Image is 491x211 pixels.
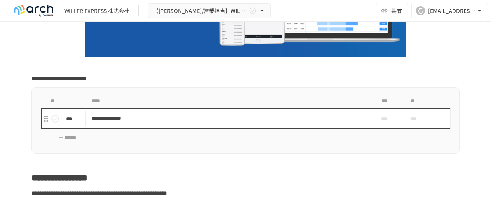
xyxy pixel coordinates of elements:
[411,3,488,18] button: G[EMAIL_ADDRESS][DOMAIN_NAME]
[9,5,58,17] img: logo-default@2x-9cf2c760.svg
[48,111,63,126] button: status
[376,3,408,18] button: 共有
[391,7,402,15] span: 共有
[428,6,476,16] div: [EMAIL_ADDRESS][DOMAIN_NAME]
[416,6,425,15] div: G
[148,3,271,18] button: 【[PERSON_NAME]/営業担当】WILLER EXPRESS株式会社様_初期設定サポート
[153,6,247,16] span: 【[PERSON_NAME]/営業担当】WILLER EXPRESS株式会社様_初期設定サポート
[64,7,129,15] div: WILLER EXPRESS 株式会社
[41,94,451,129] table: task table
